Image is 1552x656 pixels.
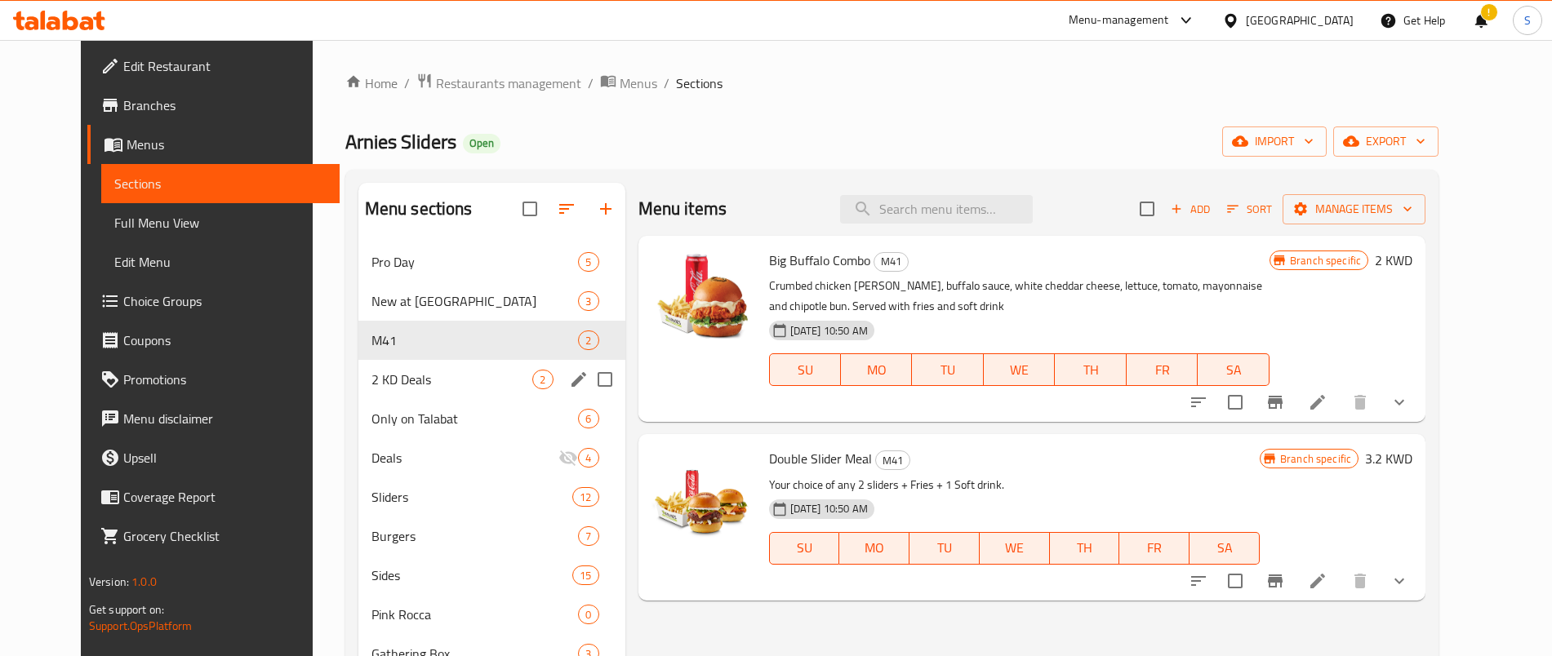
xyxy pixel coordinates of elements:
[588,73,594,93] li: /
[875,450,910,470] div: M41
[1179,383,1218,422] button: sort-choices
[371,487,573,507] span: Sliders
[114,213,327,233] span: Full Menu View
[874,252,908,271] span: M41
[371,291,579,311] div: New at Arnies
[1296,199,1412,219] span: Manage items
[463,136,500,150] span: Open
[980,532,1050,565] button: WE
[847,358,906,382] span: MO
[87,281,340,321] a: Choice Groups
[1341,561,1380,601] button: delete
[1274,451,1358,467] span: Branch specific
[1130,192,1164,226] span: Select section
[579,529,598,544] span: 7
[533,372,552,388] span: 2
[371,565,573,585] span: Sides
[1333,126,1439,157] button: export
[918,358,977,382] span: TU
[123,487,327,507] span: Coverage Report
[1216,197,1283,222] span: Sort items
[345,73,398,93] a: Home
[1050,532,1120,565] button: TH
[1218,564,1252,598] span: Select to update
[1164,197,1216,222] button: Add
[776,358,834,382] span: SU
[572,565,598,585] div: items
[579,333,598,348] span: 2
[358,556,625,595] div: Sides15
[1164,197,1216,222] span: Add item
[358,477,625,516] div: Sliders12
[1227,200,1272,219] span: Sort
[358,242,625,281] div: Pro Day5
[1127,353,1198,386] button: FR
[371,448,559,468] div: Deals
[841,353,913,386] button: MO
[986,536,1043,560] span: WE
[558,448,578,468] svg: Inactive section
[1133,358,1192,382] span: FR
[371,330,579,350] span: M41
[912,353,984,386] button: TU
[358,595,625,634] div: Pink Rocca0
[87,86,340,125] a: Branches
[1365,447,1412,470] h6: 3.2 KWD
[1235,131,1314,152] span: import
[567,367,591,392] button: edit
[345,123,456,160] span: Arnies Sliders
[123,56,327,76] span: Edit Restaurant
[1246,11,1354,29] div: [GEOGRAPHIC_DATA]
[87,438,340,477] a: Upsell
[620,73,657,93] span: Menus
[578,291,598,311] div: items
[1119,532,1190,565] button: FR
[371,252,579,272] span: Pro Day
[651,447,756,552] img: Double Slider Meal
[87,321,340,360] a: Coupons
[579,450,598,466] span: 4
[578,252,598,272] div: items
[404,73,410,93] li: /
[532,370,553,389] div: items
[1283,194,1425,224] button: Manage items
[784,501,874,516] span: [DATE] 10:50 AM
[463,134,500,153] div: Open
[1190,532,1260,565] button: SA
[1196,536,1253,560] span: SA
[123,95,327,115] span: Branches
[1308,571,1327,591] a: Edit menu item
[846,536,903,560] span: MO
[839,532,909,565] button: MO
[89,615,193,636] a: Support.OpsPlatform
[371,605,579,624] span: Pink Rocca
[876,451,909,470] span: M41
[776,536,834,560] span: SU
[358,360,625,399] div: 2 KD Deals2edit
[371,291,579,311] span: New at [GEOGRAPHIC_DATA]
[1218,385,1252,419] span: Select to update
[1223,197,1276,222] button: Sort
[371,409,579,428] span: Only on Talabat
[676,73,723,93] span: Sections
[123,370,327,389] span: Promotions
[578,409,598,428] div: items
[87,477,340,516] a: Coverage Report
[371,370,533,389] span: 2 KD Deals
[578,605,598,624] div: items
[358,321,625,360] div: M412
[784,323,874,339] span: [DATE] 10:50 AM
[513,192,547,226] span: Select all sections
[1198,353,1270,386] button: SA
[579,294,598,309] span: 3
[572,487,598,507] div: items
[573,490,598,505] span: 12
[87,516,340,556] a: Grocery Checklist
[586,189,625,228] button: Add section
[87,360,340,399] a: Promotions
[638,197,727,221] h2: Menu items
[578,526,598,546] div: items
[578,330,598,350] div: items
